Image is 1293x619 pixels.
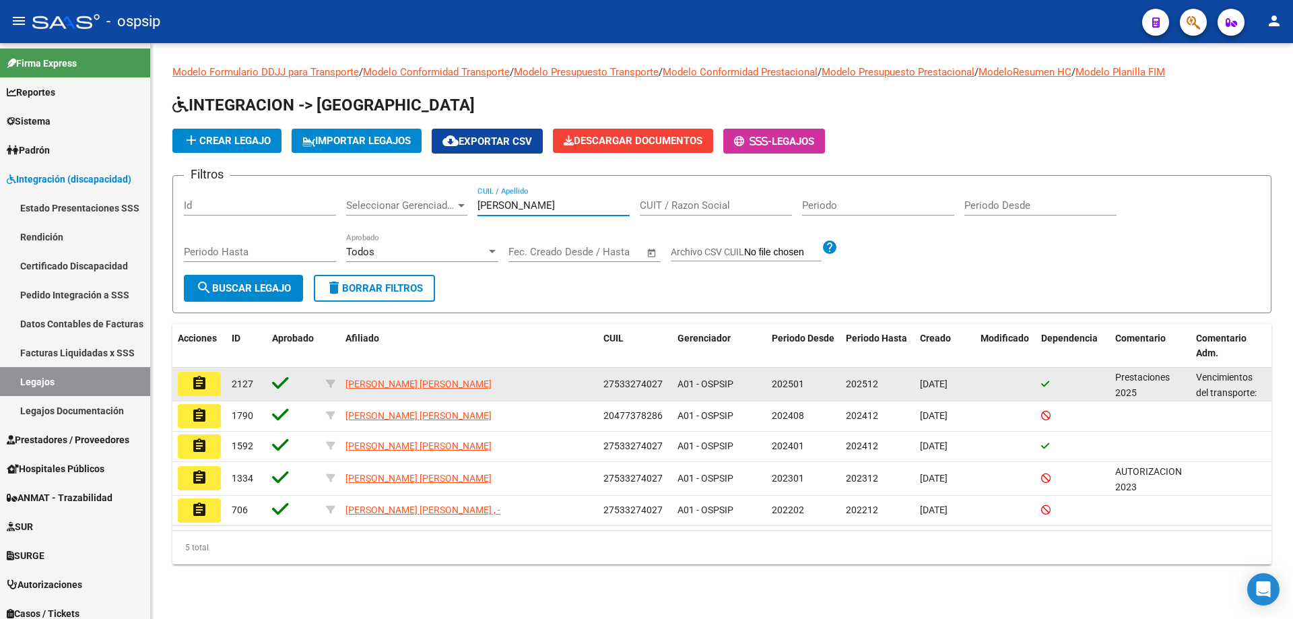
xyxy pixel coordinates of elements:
[1196,372,1263,428] span: Vencimientos del transporte: VTV 21/05/2025-LIC. 18/07/2025
[7,432,129,447] span: Prestadores / Proveedores
[1247,573,1280,606] div: Open Intercom Messenger
[1191,324,1271,368] datatable-header-cell: Comentario Adm.
[603,333,624,344] span: CUIL
[846,410,878,421] span: 202412
[442,133,459,149] mat-icon: cloud_download
[564,246,630,258] input: End date
[191,408,207,424] mat-icon: assignment
[603,504,663,515] span: 27533274027
[672,324,766,368] datatable-header-cell: Gerenciador
[772,441,804,451] span: 202401
[1115,466,1182,492] span: AUTORIZACION 2023
[677,333,731,344] span: Gerenciador
[975,324,1036,368] datatable-header-cell: Modificado
[7,85,55,100] span: Reportes
[1115,333,1166,344] span: Comentario
[677,473,733,484] span: A01 - OSPSIP
[345,333,379,344] span: Afiliado
[1041,333,1098,344] span: Dependencia
[772,135,814,148] span: Legajos
[915,324,975,368] datatable-header-cell: Creado
[846,333,907,344] span: Periodo Hasta
[677,379,733,389] span: A01 - OSPSIP
[846,441,878,451] span: 202412
[340,324,598,368] datatable-header-cell: Afiliado
[345,504,500,515] span: [PERSON_NAME] [PERSON_NAME] , -
[172,129,281,153] button: Crear Legajo
[671,247,744,257] span: Archivo CSV CUIL
[184,165,230,184] h3: Filtros
[7,114,51,129] span: Sistema
[326,280,342,296] mat-icon: delete
[772,379,804,389] span: 202501
[432,129,543,154] button: Exportar CSV
[345,379,492,389] span: [PERSON_NAME] [PERSON_NAME]
[920,333,951,344] span: Creado
[232,441,253,451] span: 1592
[840,324,915,368] datatable-header-cell: Periodo Hasta
[677,504,733,515] span: A01 - OSPSIP
[772,333,834,344] span: Periodo Desde
[184,275,303,302] button: Buscar Legajo
[196,280,212,296] mat-icon: search
[106,7,160,36] span: - ospsip
[663,66,818,78] a: Modelo Conformidad Prestacional
[822,66,974,78] a: Modelo Presupuesto Prestacional
[345,410,492,421] span: [PERSON_NAME] [PERSON_NAME]
[191,375,207,391] mat-icon: assignment
[232,379,253,389] span: 2127
[677,441,733,451] span: A01 - OSPSIP
[920,410,948,421] span: [DATE]
[191,502,207,518] mat-icon: assignment
[644,245,660,261] button: Open calendar
[603,473,663,484] span: 27533274027
[766,324,840,368] datatable-header-cell: Periodo Desde
[7,461,104,476] span: Hospitales Públicos
[1196,333,1247,359] span: Comentario Adm.
[172,324,226,368] datatable-header-cell: Acciones
[11,13,27,29] mat-icon: menu
[7,577,82,592] span: Autorizaciones
[196,282,291,294] span: Buscar Legajo
[314,275,435,302] button: Borrar Filtros
[846,379,878,389] span: 202512
[920,473,948,484] span: [DATE]
[178,333,217,344] span: Acciones
[7,490,112,505] span: ANMAT - Trazabilidad
[920,504,948,515] span: [DATE]
[172,531,1271,564] div: 5 total
[772,473,804,484] span: 202301
[508,246,552,258] input: Start date
[772,504,804,515] span: 202202
[822,239,838,255] mat-icon: help
[1110,324,1191,368] datatable-header-cell: Comentario
[191,469,207,486] mat-icon: assignment
[292,129,422,153] button: IMPORTAR LEGAJOS
[981,333,1029,344] span: Modificado
[7,56,77,71] span: Firma Express
[553,129,713,153] button: Descargar Documentos
[191,438,207,454] mat-icon: assignment
[232,473,253,484] span: 1334
[920,379,948,389] span: [DATE]
[603,379,663,389] span: 27533274027
[920,441,948,451] span: [DATE]
[232,333,240,344] span: ID
[346,199,455,211] span: Seleccionar Gerenciador
[979,66,1071,78] a: ModeloResumen HC
[846,504,878,515] span: 202212
[564,135,702,147] span: Descargar Documentos
[7,519,33,534] span: SUR
[723,129,825,154] button: -Legajos
[598,324,672,368] datatable-header-cell: CUIL
[734,135,772,148] span: -
[346,246,374,258] span: Todos
[232,410,253,421] span: 1790
[1075,66,1165,78] a: Modelo Planilla FIM
[744,247,822,259] input: Archivo CSV CUIL
[172,66,359,78] a: Modelo Formulario DDJJ para Transporte
[345,441,492,451] span: [PERSON_NAME] [PERSON_NAME]
[1266,13,1282,29] mat-icon: person
[7,143,50,158] span: Padrón
[345,473,492,484] span: [PERSON_NAME] [PERSON_NAME]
